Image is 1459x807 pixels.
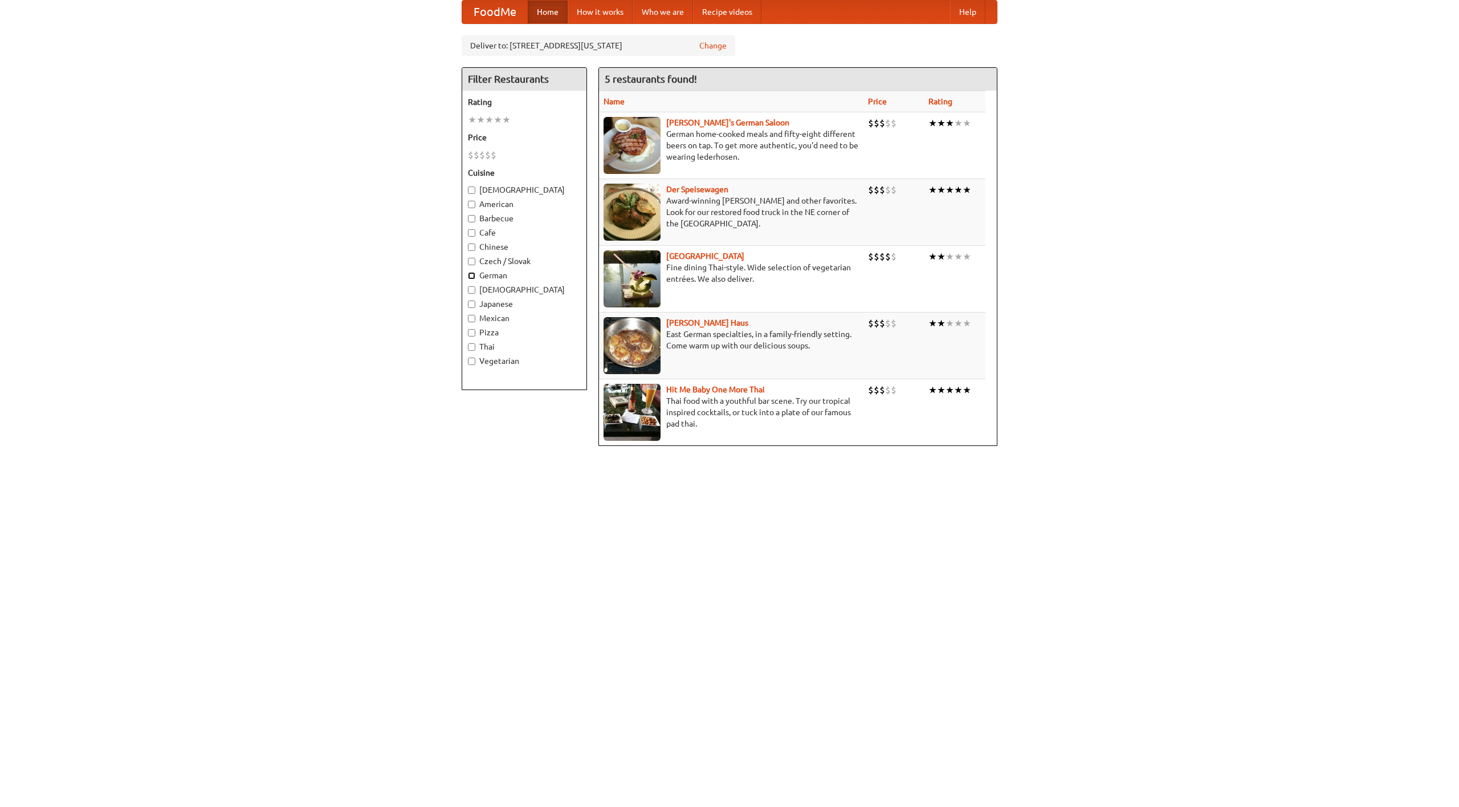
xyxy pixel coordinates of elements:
li: $ [891,317,896,330]
li: $ [874,117,879,129]
label: [DEMOGRAPHIC_DATA] [468,184,581,196]
p: Fine dining Thai-style. Wide selection of vegetarian entrées. We also deliver. [604,262,859,285]
li: $ [885,117,891,129]
li: ★ [963,317,971,330]
li: $ [885,317,891,330]
img: speisewagen.jpg [604,184,661,241]
input: Czech / Slovak [468,258,475,265]
a: Who we are [633,1,693,23]
li: $ [879,184,885,196]
a: [PERSON_NAME] Haus [666,318,748,327]
li: ★ [963,117,971,129]
a: Change [699,40,727,51]
li: ★ [468,113,476,126]
li: ★ [937,117,946,129]
li: $ [879,117,885,129]
li: ★ [937,184,946,196]
img: babythai.jpg [604,384,661,441]
a: Der Speisewagen [666,185,728,194]
li: $ [491,149,496,161]
li: ★ [928,184,937,196]
a: Name [604,97,625,106]
li: ★ [963,384,971,396]
a: Help [950,1,985,23]
p: East German specialties, in a family-friendly setting. Come warm up with our delicious soups. [604,329,859,351]
li: ★ [476,113,485,126]
li: $ [868,384,874,396]
input: Japanese [468,301,475,308]
label: Japanese [468,298,581,310]
li: $ [474,149,479,161]
li: ★ [928,117,937,129]
label: Mexican [468,313,581,324]
img: kohlhaus.jpg [604,317,661,374]
li: $ [874,317,879,330]
li: $ [885,384,891,396]
label: Barbecue [468,213,581,224]
li: $ [479,149,485,161]
h5: Cuisine [468,167,581,179]
input: Mexican [468,315,475,322]
h5: Price [468,132,581,143]
a: FoodMe [462,1,528,23]
b: [PERSON_NAME]'s German Saloon [666,118,789,127]
img: esthers.jpg [604,117,661,174]
li: ★ [946,117,954,129]
li: $ [885,250,891,263]
li: ★ [494,113,502,126]
p: German home-cooked meals and fifty-eight different beers on tap. To get more authentic, you'd nee... [604,128,859,163]
label: Chinese [468,241,581,253]
label: Czech / Slovak [468,256,581,267]
label: [DEMOGRAPHIC_DATA] [468,284,581,295]
li: ★ [485,113,494,126]
li: $ [485,149,491,161]
li: ★ [954,184,963,196]
div: Deliver to: [STREET_ADDRESS][US_STATE] [462,35,735,56]
a: Rating [928,97,952,106]
li: $ [868,184,874,196]
a: Hit Me Baby One More Thai [666,385,765,394]
input: [DEMOGRAPHIC_DATA] [468,186,475,194]
li: $ [874,184,879,196]
li: ★ [946,184,954,196]
input: Pizza [468,329,475,336]
h4: Filter Restaurants [462,68,586,91]
li: ★ [954,317,963,330]
input: German [468,272,475,279]
li: $ [885,184,891,196]
li: $ [891,117,896,129]
p: Thai food with a youthful bar scene. Try our tropical inspired cocktails, or tuck into a plate of... [604,395,859,429]
li: $ [874,250,879,263]
input: Thai [468,343,475,351]
li: $ [891,384,896,396]
a: Price [868,97,887,106]
a: Home [528,1,568,23]
label: Pizza [468,327,581,338]
a: Recipe videos [693,1,761,23]
input: American [468,201,475,208]
li: $ [468,149,474,161]
label: Vegetarian [468,355,581,367]
input: Vegetarian [468,358,475,365]
li: ★ [928,384,937,396]
p: Award-winning [PERSON_NAME] and other favorites. Look for our restored food truck in the NE corne... [604,195,859,229]
li: $ [868,117,874,129]
label: German [468,270,581,281]
input: Chinese [468,244,475,251]
li: ★ [946,384,954,396]
li: ★ [963,184,971,196]
li: ★ [954,250,963,263]
a: [GEOGRAPHIC_DATA] [666,252,744,261]
li: ★ [928,250,937,263]
input: Barbecue [468,215,475,222]
li: $ [879,317,885,330]
li: ★ [954,117,963,129]
li: ★ [502,113,511,126]
li: $ [879,250,885,263]
li: ★ [937,384,946,396]
li: $ [891,184,896,196]
input: Cafe [468,229,475,237]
